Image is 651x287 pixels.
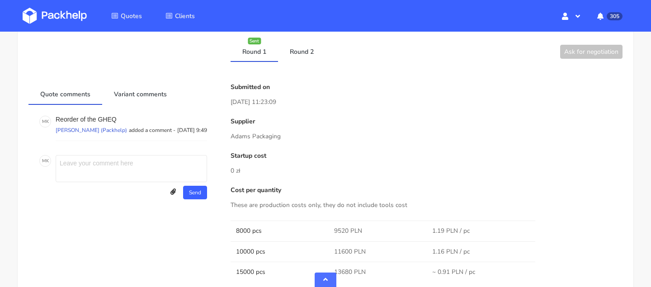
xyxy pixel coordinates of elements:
[231,166,623,176] p: 0 zł
[155,8,206,24] a: Clients
[42,155,46,167] span: M
[56,116,207,123] p: Reorder of the GHEQ
[231,241,329,262] td: 10000 pcs
[248,38,261,45] div: Sent
[46,116,49,127] span: K
[590,8,628,24] button: 305
[100,8,153,24] a: Quotes
[334,268,366,277] span: 13680 PLN
[231,200,623,210] p: These are production costs only, they do not include tools cost
[46,155,49,167] span: K
[183,186,207,199] button: Send
[607,12,623,20] span: 305
[560,45,623,59] button: Ask for negotiation
[231,132,623,141] p: Adams Packaging
[231,118,623,125] p: Supplier
[231,221,329,241] td: 8000 pcs
[278,41,325,61] a: Round 2
[23,8,87,24] img: Dashboard
[121,12,142,20] span: Quotes
[231,41,278,61] a: Round 1
[231,84,623,91] p: Submitted on
[231,97,623,107] p: [DATE] 11:23:09
[28,84,102,104] a: Quote comments
[231,152,623,160] p: Startup cost
[102,84,179,104] a: Variant comments
[177,127,207,134] p: [DATE] 9:49
[127,127,177,134] p: added a comment -
[231,187,623,194] p: Cost per quantity
[432,268,475,277] span: ~ 0.91 PLN / pc
[175,12,195,20] span: Clients
[231,262,329,282] td: 15000 pcs
[56,127,127,134] p: [PERSON_NAME] (Packhelp)
[334,247,366,256] span: 11600 PLN
[42,116,46,127] span: M
[432,226,470,235] span: 1.19 PLN / pc
[334,226,362,235] span: 9520 PLN
[432,247,470,256] span: 1.16 PLN / pc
